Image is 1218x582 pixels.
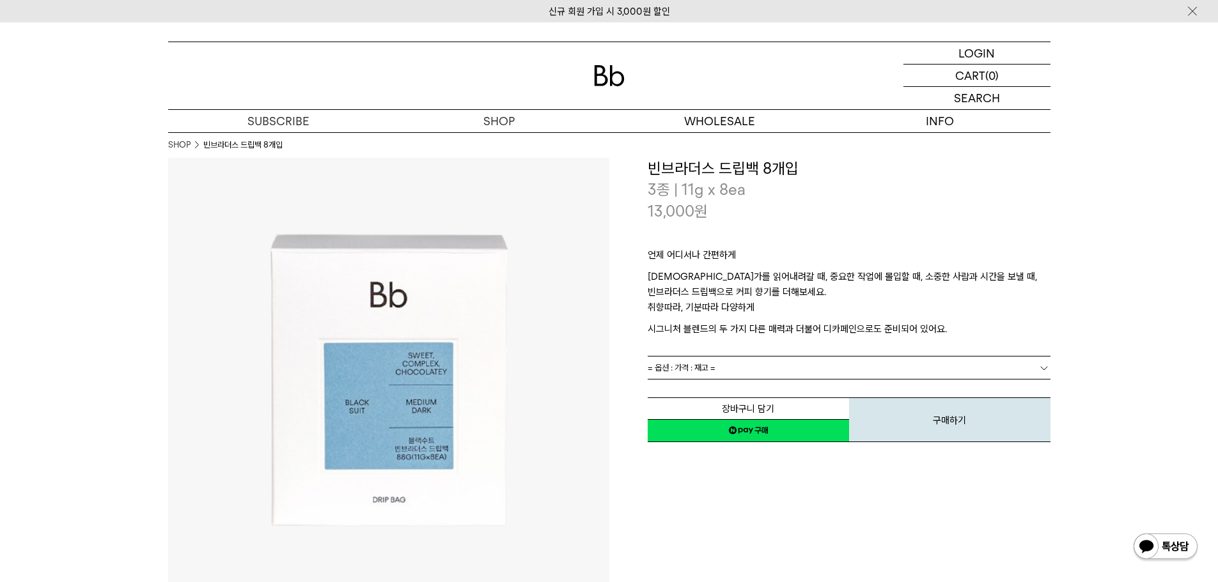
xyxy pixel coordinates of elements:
a: LOGIN [903,42,1050,65]
a: 새창 [648,419,849,442]
span: = 옵션 : 가격 : 재고 = [648,356,715,379]
a: SUBSCRIBE [168,110,389,132]
button: 구매하기 [849,397,1050,442]
p: 13,000 [648,201,708,222]
a: SHOP [389,110,609,132]
a: CART (0) [903,65,1050,87]
h3: 빈브라더스 드립백 8개입 [648,158,1050,180]
p: 시그니처 블렌드의 두 가지 다른 매력과 더불어 디카페인으로도 준비되어 있어요. [648,321,1050,337]
img: 로고 [594,65,625,86]
p: 3종 | 11g x 8ea [648,179,1050,201]
p: 취향따라, 기분따라 다양하게 [648,300,1050,321]
a: 신규 회원 가입 시 3,000원 할인 [549,6,670,17]
a: SHOP [168,139,191,151]
p: CART [955,65,985,86]
p: (0) [985,65,999,86]
p: LOGIN [958,42,995,64]
p: WHOLESALE [609,110,830,132]
span: 원 [694,202,708,220]
img: 카카오톡 채널 1:1 채팅 버튼 [1132,532,1199,563]
button: 장바구니 담기 [648,397,849,420]
li: 빈브라더스 드립백 8개입 [203,139,283,151]
p: 언제 어디서나 간편하게 [648,247,1050,269]
p: [DEMOGRAPHIC_DATA]가를 읽어내려갈 때, 중요한 작업에 몰입할 때, 소중한 사람과 시간을 보낼 때, 빈브라더스 드립백으로 커피 향기를 더해보세요. [648,269,1050,300]
p: SEARCH [954,87,1000,109]
p: INFO [830,110,1050,132]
